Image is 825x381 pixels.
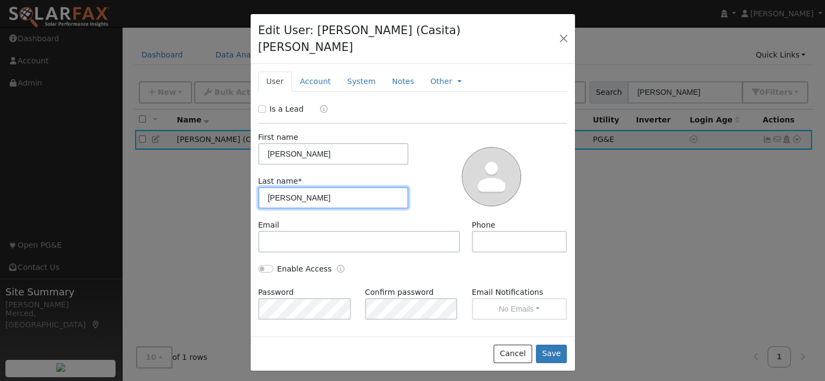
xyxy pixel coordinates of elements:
[277,263,332,275] label: Enable Access
[312,104,328,116] a: Lead
[536,345,567,363] button: Save
[339,72,384,92] a: System
[258,287,294,298] label: Password
[383,72,422,92] a: Notes
[258,176,302,187] label: Last name
[337,263,344,276] a: Enable Access
[258,22,545,56] h4: Edit User: [PERSON_NAME] (Casita) [PERSON_NAME]
[298,177,302,185] span: Required
[494,345,532,363] button: Cancel
[365,287,434,298] label: Confirm password
[292,72,339,92] a: Account
[472,287,567,298] label: Email Notifications
[258,72,292,92] a: User
[258,219,279,231] label: Email
[258,105,266,113] input: Is a Lead
[258,132,298,143] label: First name
[430,76,452,87] a: Other
[270,104,304,115] label: Is a Lead
[472,219,496,231] label: Phone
